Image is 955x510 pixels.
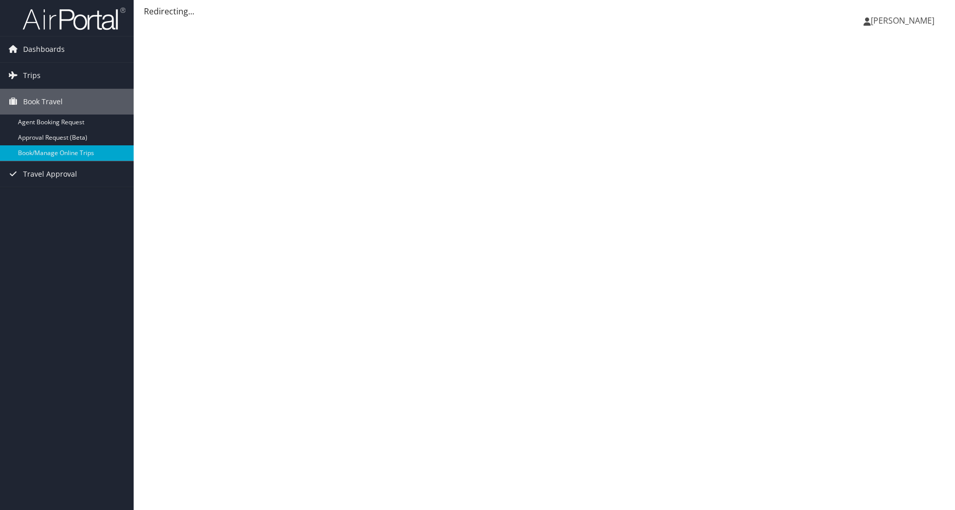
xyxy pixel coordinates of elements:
[23,89,63,115] span: Book Travel
[23,7,125,31] img: airportal-logo.png
[23,161,77,187] span: Travel Approval
[23,63,41,88] span: Trips
[871,15,934,26] span: [PERSON_NAME]
[23,36,65,62] span: Dashboards
[144,5,945,17] div: Redirecting...
[864,5,945,36] a: [PERSON_NAME]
